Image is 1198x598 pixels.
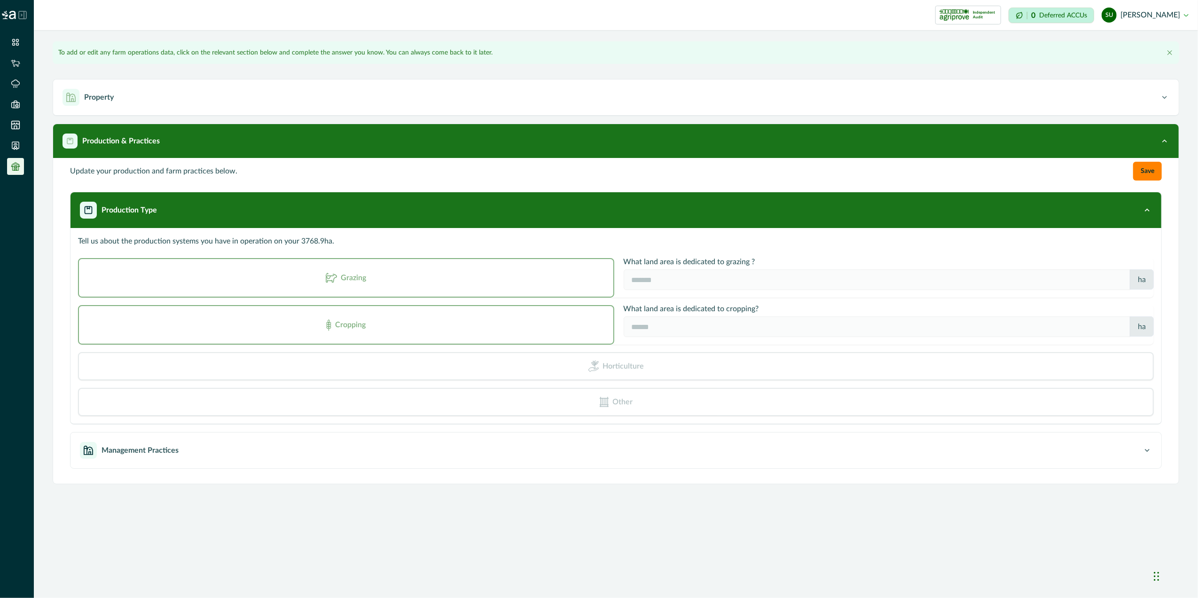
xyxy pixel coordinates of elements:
[613,398,633,407] p: Other
[1130,316,1154,337] div: ha
[940,8,969,23] img: certification logo
[84,92,114,103] p: Property
[973,10,997,20] p: Independent Audit
[935,6,1001,24] button: certification logoIndependent Audit
[624,305,1154,313] p: What land area is dedicated to cropping?
[53,79,1179,115] button: Property
[53,158,1179,484] div: Production & Practices
[53,124,1179,158] button: Production & Practices
[1102,4,1189,26] button: stuart upton[PERSON_NAME]
[58,48,493,58] p: To add or edit any farm operations data, click on the relevant section below and complete the ans...
[78,236,1154,247] p: Tell us about the production systems you have in operation on your 3768.9 ha.
[70,165,237,177] p: Update your production and farm practices below.
[1133,162,1162,181] button: Save
[1031,12,1035,19] p: 0
[2,11,16,19] img: Logo
[335,321,366,330] p: Cropping
[82,135,160,147] p: Production & Practices
[1039,12,1087,19] p: Deferred ACCUs
[70,433,1161,468] button: Management Practices
[70,228,1161,424] div: Production Type
[102,205,157,216] p: Production Type
[102,445,179,456] p: Management Practices
[1151,553,1198,598] iframe: Chat Widget
[624,258,1154,266] p: What land area is dedicated to grazing ?
[1130,269,1154,290] div: ha
[1154,562,1159,590] div: Drag
[1164,47,1175,58] button: Close
[70,192,1161,228] button: Production Type
[603,362,644,371] p: Horticulture
[341,274,366,283] p: Grazing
